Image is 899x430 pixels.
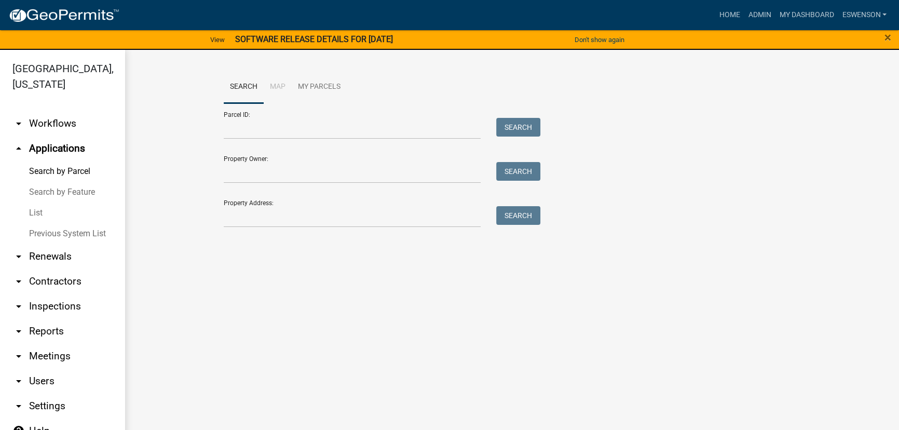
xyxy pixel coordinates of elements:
i: arrow_drop_down [12,275,25,288]
button: Close [884,31,891,44]
i: arrow_drop_down [12,117,25,130]
a: My Parcels [292,71,347,104]
button: Search [496,162,540,181]
i: arrow_drop_down [12,250,25,263]
i: arrow_drop_down [12,350,25,362]
span: × [884,30,891,45]
a: Home [715,5,744,25]
i: arrow_drop_down [12,325,25,338]
a: eswenson [838,5,891,25]
button: Search [496,118,540,137]
a: Search [224,71,264,104]
i: arrow_drop_down [12,375,25,387]
button: Don't show again [570,31,629,48]
a: Admin [744,5,775,25]
a: My Dashboard [775,5,838,25]
i: arrow_drop_down [12,300,25,313]
i: arrow_drop_up [12,142,25,155]
i: arrow_drop_down [12,400,25,412]
button: Search [496,206,540,225]
a: View [206,31,229,48]
strong: SOFTWARE RELEASE DETAILS FOR [DATE] [235,34,393,44]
